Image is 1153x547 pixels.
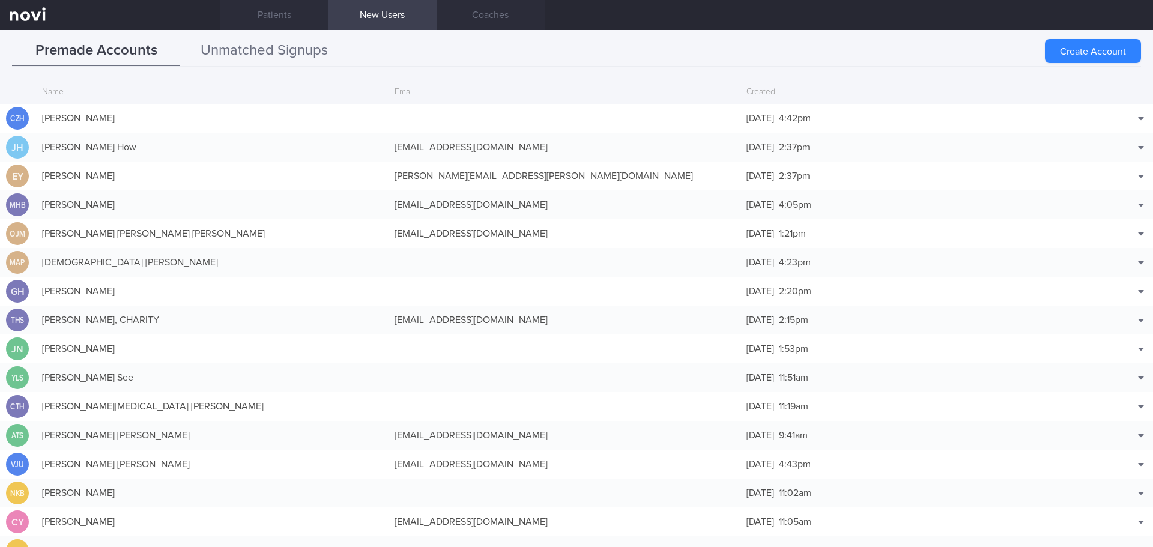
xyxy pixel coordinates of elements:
span: 2:15pm [779,315,808,325]
span: 4:42pm [779,113,811,123]
div: CZH [8,107,27,130]
div: MAP [8,251,27,274]
span: [DATE] [746,113,774,123]
span: 11:19am [779,402,808,411]
div: JN [6,337,29,361]
span: [DATE] [746,315,774,325]
span: 1:21pm [779,229,806,238]
div: [PERSON_NAME] [PERSON_NAME] [36,452,389,476]
span: [DATE] [746,258,774,267]
div: [EMAIL_ADDRESS][DOMAIN_NAME] [389,135,741,159]
div: [PERSON_NAME] [PERSON_NAME] [36,423,389,447]
span: [DATE] [746,229,774,238]
span: 11:05am [779,517,811,527]
span: [DATE] [746,431,774,440]
span: [DATE] [746,488,774,498]
div: [PERSON_NAME] [PERSON_NAME] [PERSON_NAME] [36,222,389,246]
div: CY [6,510,29,534]
span: 1:53pm [779,344,808,354]
div: NKB [8,482,27,505]
div: Name [36,81,389,104]
div: Created [740,81,1093,104]
span: 11:02am [779,488,811,498]
span: [DATE] [746,286,774,296]
div: [PERSON_NAME], CHARITY [36,308,389,332]
div: [PERSON_NAME] [36,106,389,130]
span: 2:37pm [779,171,810,181]
div: [EMAIL_ADDRESS][DOMAIN_NAME] [389,222,741,246]
span: [DATE] [746,344,774,354]
span: 11:51am [779,373,808,382]
button: Unmatched Signups [180,36,348,66]
div: VJU [8,453,27,476]
div: [PERSON_NAME] See [36,366,389,390]
div: YLS [8,366,27,390]
div: [PERSON_NAME] [36,164,389,188]
span: 4:23pm [779,258,811,267]
div: OJM [8,222,27,246]
span: [DATE] [746,142,774,152]
div: GH [6,280,29,303]
span: [DATE] [746,373,774,382]
div: [DEMOGRAPHIC_DATA] [PERSON_NAME] [36,250,389,274]
span: [DATE] [746,459,774,469]
div: [PERSON_NAME] How [36,135,389,159]
div: [EMAIL_ADDRESS][DOMAIN_NAME] [389,308,741,332]
div: [PERSON_NAME] [36,193,389,217]
span: [DATE] [746,200,774,210]
div: CTH [8,395,27,419]
div: [PERSON_NAME][MEDICAL_DATA] [PERSON_NAME] [36,394,389,419]
span: 4:05pm [779,200,811,210]
div: [EMAIL_ADDRESS][DOMAIN_NAME] [389,510,741,534]
div: [PERSON_NAME][EMAIL_ADDRESS][PERSON_NAME][DOMAIN_NAME] [389,164,741,188]
span: 4:43pm [779,459,811,469]
div: [PERSON_NAME] [36,337,389,361]
button: Premade Accounts [12,36,180,66]
div: JH [6,136,29,159]
span: 9:41am [779,431,808,440]
span: [DATE] [746,517,774,527]
div: EY [6,165,29,188]
div: THS [8,309,27,332]
span: [DATE] [746,171,774,181]
span: [DATE] [746,402,774,411]
div: [PERSON_NAME] [36,279,389,303]
div: [PERSON_NAME] [36,481,389,505]
span: 2:37pm [779,142,810,152]
div: [EMAIL_ADDRESS][DOMAIN_NAME] [389,193,741,217]
button: Create Account [1045,39,1141,63]
div: ATS [8,424,27,447]
div: [EMAIL_ADDRESS][DOMAIN_NAME] [389,423,741,447]
span: 2:20pm [779,286,811,296]
div: MHB [8,193,27,217]
div: Email [389,81,741,104]
div: [EMAIL_ADDRESS][DOMAIN_NAME] [389,452,741,476]
div: [PERSON_NAME] [36,510,389,534]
